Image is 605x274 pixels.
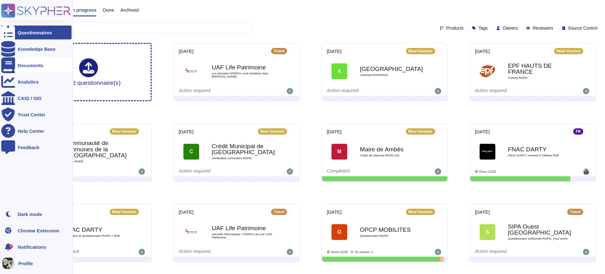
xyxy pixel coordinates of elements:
div: Action required [179,249,256,255]
input: Search by keywords [25,23,252,34]
b: [GEOGRAPHIC_DATA] [360,66,423,72]
b: Communauté de communes de la [GEOGRAPHIC_DATA] [64,140,127,158]
div: Travel [271,48,287,54]
div: Meal Voucher [258,128,287,135]
img: user [3,258,14,269]
div: Travel [271,209,287,215]
span: [DATE] [475,210,490,214]
span: In progress [71,8,96,12]
span: Sécurité informatique / SPIRICA et UAF LIFE Patrimoine [212,233,275,239]
b: UAF Life Patrimoine [212,64,275,70]
div: S [480,224,495,240]
img: user [287,88,293,94]
span: Annexe RGPD [64,160,127,163]
img: user [583,249,589,255]
img: user [287,168,293,175]
b: OPCP MOBILITES [360,227,423,233]
img: user [435,249,441,255]
span: Owners [503,26,518,30]
div: M [331,144,347,160]
span: [DATE] [327,210,342,214]
div: Feedback [18,145,39,150]
div: Action required [327,88,404,94]
div: CAIQ / SIG [18,96,42,101]
div: 9+ [9,244,13,248]
span: [DATE] [179,49,193,54]
a: Knowledge Base [1,42,72,56]
b: SIPA Ouest [GEOGRAPHIC_DATA] [508,224,571,236]
div: Questionnaires [18,30,52,35]
div: Trust Center [18,112,45,117]
img: Logo [183,63,199,79]
b: FNAC DARTY [64,227,127,233]
span: Done [103,8,114,12]
div: FR [573,128,583,135]
b: EPF HAUTS DE FRANCE [508,63,571,75]
span: [DATE] [327,129,342,134]
div: C [183,144,199,160]
img: Logo [183,224,199,240]
a: Analytics [1,75,72,89]
div: Completed [327,168,404,175]
div: Action required [475,88,552,94]
div: Analytics [18,79,39,84]
div: O [331,224,347,240]
img: user [139,168,145,175]
div: Meal Voucher [110,128,139,135]
a: Questionnaires [1,26,72,39]
div: Chrome Extension [18,228,60,233]
span: [DATE] [327,49,342,54]
span: [DATE] [179,129,193,134]
span: Vérification convention RGPD [212,157,275,160]
div: A [331,63,347,79]
b: Maire de Ambès [360,146,423,152]
a: Chrome Extension [1,224,72,237]
span: Reviewers [533,26,553,30]
img: user [583,88,589,94]
div: Help Center [18,129,44,133]
span: Annexes RGPD/PAS [360,73,423,77]
span: [DATE] [179,210,193,214]
span: Notifications [18,245,46,249]
div: Documents [18,63,43,68]
img: user [435,88,441,94]
span: Profile [18,261,33,266]
span: FNAC DARTY Annexe 6 Critères RSE [508,154,571,157]
a: Help Center [1,124,72,138]
b: UAF Life Patrimoine [212,225,275,231]
span: Source Control [568,26,597,30]
img: Logo [480,63,495,79]
a: CAIQ / SIG [1,91,72,105]
div: Meal Voucher [110,209,139,215]
div: Action required [475,249,552,255]
div: Knowledge Base [18,47,55,51]
span: Questionnaire RGPD [360,234,423,237]
button: user [1,256,18,270]
span: Done: 12/15 [479,170,496,173]
span: Done: 31/33 [331,250,348,254]
a: Feedback [1,140,72,154]
div: Dark mode [18,212,42,217]
a: Documents [1,58,72,72]
span: Contrat RGPD [508,76,571,79]
img: Logo [480,144,495,160]
a: Trust Center [1,108,72,121]
div: Upload questionnaire(s) [56,58,121,86]
div: Meal Voucher [406,128,435,135]
span: Cadre de réponse RGPD SSI [360,154,423,157]
img: user [583,168,589,175]
span: [DATE] [475,129,490,134]
img: user [139,249,145,255]
span: [DATE] [475,49,490,54]
b: FNAC DARTY [508,146,571,152]
div: Action required [179,88,256,94]
span: Les données SPIRICA sont stockées chez [PERSON_NAME], [212,72,275,78]
b: Crédit Municipal de [GEOGRAPHIC_DATA] [212,143,275,155]
span: Archived [120,8,139,12]
div: Travel [567,209,583,215]
div: Meal Voucher [406,209,435,215]
span: Evaluation et Questionnaire RGPD + RSE [64,234,127,237]
div: Action required [179,168,256,175]
span: Products [446,26,464,30]
img: user [287,249,293,255]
